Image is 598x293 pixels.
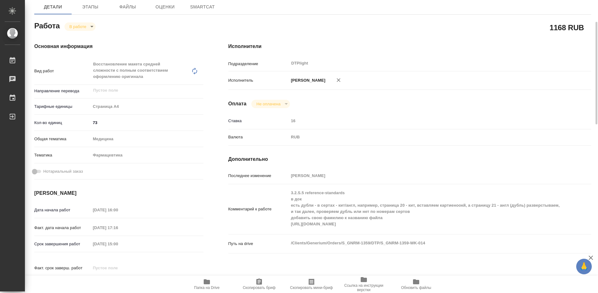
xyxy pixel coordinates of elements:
[75,3,105,11] span: Этапы
[289,116,561,125] input: Пустое поле
[338,276,390,293] button: Ссылка на инструкции верстки
[91,239,145,248] input: Пустое поле
[91,263,145,272] input: Пустое поле
[228,77,289,84] p: Исполнитель
[34,265,91,271] p: Факт. срок заверш. работ
[34,68,91,74] p: Вид работ
[341,283,386,292] span: Ссылка на инструкции верстки
[576,259,592,274] button: 🙏
[550,22,584,33] h2: 1168 RUB
[390,276,442,293] button: Обновить файлы
[34,88,91,94] p: Направление перевода
[401,286,431,290] span: Обновить файлы
[34,136,91,142] p: Общая тематика
[228,173,289,179] p: Последнее изменение
[34,103,91,110] p: Тарифные единицы
[289,188,561,229] textarea: 3.2.S.5 reference-standards в док есть дубли - в сертах - кит/англ, например, страница 20 - кит, ...
[228,61,289,67] p: Подразделение
[91,150,203,161] div: Фармацевтика
[228,241,289,247] p: Путь на drive
[332,73,345,87] button: Удалить исполнителя
[34,20,60,31] h2: Работа
[251,100,290,108] div: В работе
[93,87,189,94] input: Пустое поле
[579,260,589,273] span: 🙏
[43,168,83,175] span: Нотариальный заказ
[34,190,203,197] h4: [PERSON_NAME]
[91,118,203,127] input: ✎ Введи что-нибудь
[194,286,220,290] span: Папка на Drive
[91,205,145,214] input: Пустое поле
[34,241,91,247] p: Срок завершения работ
[113,3,143,11] span: Файлы
[150,3,180,11] span: Оценки
[181,276,233,293] button: Папка на Drive
[289,77,325,84] p: [PERSON_NAME]
[228,100,247,108] h4: Оплата
[228,43,591,50] h4: Исполнители
[64,22,96,31] div: В работе
[34,120,91,126] p: Кол-во единиц
[289,132,561,142] div: RUB
[38,3,68,11] span: Детали
[289,238,561,248] textarea: /Clients/Generium/Orders/S_GNRM-1359/DTP/S_GNRM-1359-WK-014
[228,206,289,212] p: Комментарий к работе
[91,101,203,112] div: Страница А4
[34,152,91,158] p: Тематика
[243,286,275,290] span: Скопировать бриф
[285,276,338,293] button: Скопировать мини-бриф
[91,223,145,232] input: Пустое поле
[34,43,203,50] h4: Основная информация
[228,118,289,124] p: Ставка
[187,3,217,11] span: SmartCat
[290,286,333,290] span: Скопировать мини-бриф
[228,134,289,140] p: Валюта
[233,276,285,293] button: Скопировать бриф
[34,225,91,231] p: Факт. дата начала работ
[68,24,88,29] button: В работе
[289,171,561,180] input: Пустое поле
[34,207,91,213] p: Дата начала работ
[91,134,203,144] div: Медицина
[254,101,282,107] button: Не оплачена
[228,156,591,163] h4: Дополнительно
